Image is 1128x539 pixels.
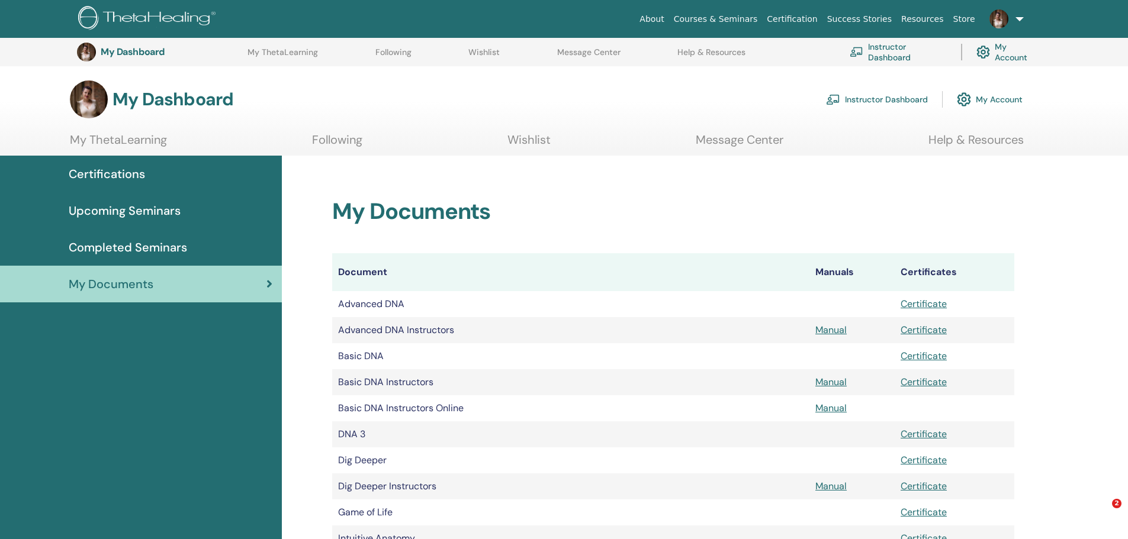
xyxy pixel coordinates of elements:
[901,428,947,440] a: Certificate
[901,298,947,310] a: Certificate
[69,202,181,220] span: Upcoming Seminars
[809,253,895,291] th: Manuals
[332,291,809,317] td: Advanced DNA
[312,133,362,156] a: Following
[70,133,167,156] a: My ThetaLearning
[957,89,971,109] img: cog.svg
[332,447,809,473] td: Dig Deeper
[976,43,990,62] img: cog.svg
[826,86,928,112] a: Instructor Dashboard
[850,47,863,57] img: chalkboard-teacher.svg
[557,47,621,66] a: Message Center
[1112,499,1121,508] span: 2
[78,6,220,33] img: logo.png
[976,39,1039,65] a: My Account
[928,133,1024,156] a: Help & Resources
[332,499,809,525] td: Game of Life
[989,9,1008,28] img: default.jpg
[332,198,1014,225] h2: My Documents
[248,47,318,66] a: My ThetaLearning
[949,8,980,30] a: Store
[896,8,949,30] a: Resources
[669,8,763,30] a: Courses & Seminars
[822,8,896,30] a: Success Stories
[677,47,745,66] a: Help & Resources
[901,480,947,492] a: Certificate
[901,324,947,336] a: Certificate
[901,454,947,466] a: Certificate
[815,376,847,388] a: Manual
[1088,499,1116,527] iframe: Intercom live chat
[332,421,809,447] td: DNA 3
[101,46,219,57] h3: My Dashboard
[901,506,947,518] a: Certificate
[69,238,187,256] span: Completed Seminars
[332,317,809,343] td: Advanced DNA Instructors
[901,350,947,362] a: Certificate
[815,324,847,336] a: Manual
[895,253,1014,291] th: Certificates
[332,395,809,421] td: Basic DNA Instructors Online
[332,369,809,395] td: Basic DNA Instructors
[332,473,809,499] td: Dig Deeper Instructors
[468,47,500,66] a: Wishlist
[826,94,840,105] img: chalkboard-teacher.svg
[762,8,822,30] a: Certification
[901,376,947,388] a: Certificate
[69,165,145,183] span: Certifications
[815,480,847,492] a: Manual
[70,80,108,118] img: default.jpg
[113,89,233,110] h3: My Dashboard
[375,47,412,66] a: Following
[69,275,153,293] span: My Documents
[507,133,551,156] a: Wishlist
[850,39,947,65] a: Instructor Dashboard
[957,86,1023,112] a: My Account
[635,8,669,30] a: About
[332,343,809,369] td: Basic DNA
[696,133,783,156] a: Message Center
[815,402,847,414] a: Manual
[77,43,96,62] img: default.jpg
[332,253,809,291] th: Document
